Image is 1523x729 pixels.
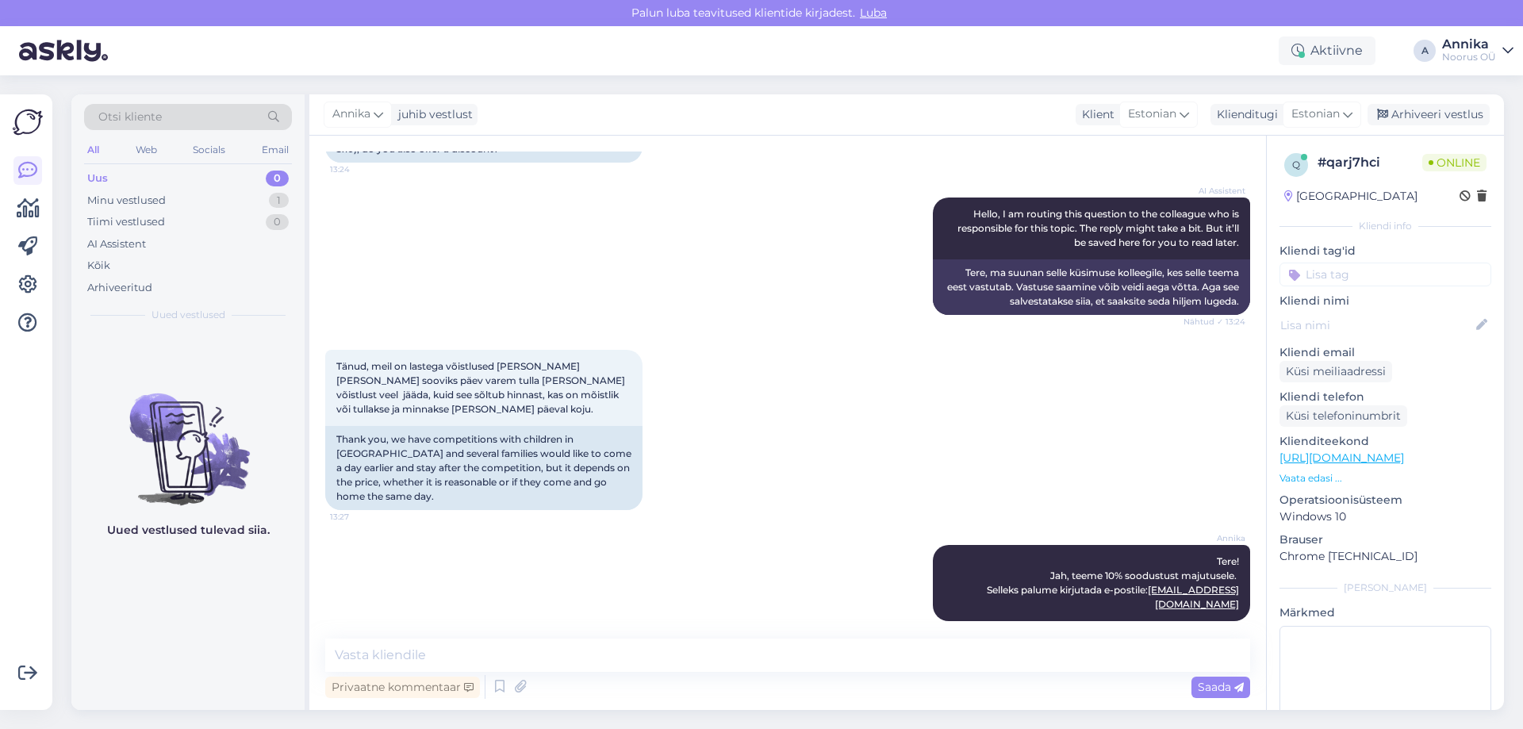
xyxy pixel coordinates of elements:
[1186,622,1245,634] span: 13:56
[1186,185,1245,197] span: AI Assistent
[1279,293,1491,309] p: Kliendi nimi
[330,511,389,523] span: 13:27
[1186,532,1245,544] span: Annika
[87,280,152,296] div: Arhiveeritud
[1442,51,1496,63] div: Noorus OÜ
[1280,317,1473,334] input: Lisa nimi
[1292,159,1300,171] span: q
[87,236,146,252] div: AI Assistent
[392,106,473,123] div: juhib vestlust
[933,259,1250,315] div: Tere, ma suunan selle küsimuse kolleegile, kes selle teema eest vastutab. Vastuse saamine võib ve...
[87,258,110,274] div: Kõik
[259,140,292,160] div: Email
[330,163,389,175] span: 13:24
[132,140,160,160] div: Web
[1279,361,1392,382] div: Küsi meiliaadressi
[325,426,643,510] div: Thank you, we have competitions with children in [GEOGRAPHIC_DATA] and several families would lik...
[84,140,102,160] div: All
[1279,531,1491,548] p: Brauser
[269,193,289,209] div: 1
[1442,38,1496,51] div: Annika
[1198,680,1244,694] span: Saada
[1279,263,1491,286] input: Lisa tag
[1279,389,1491,405] p: Kliendi telefon
[1279,36,1375,65] div: Aktiivne
[1422,154,1487,171] span: Online
[71,365,305,508] img: No chats
[1279,508,1491,525] p: Windows 10
[1279,548,1491,565] p: Chrome [TECHNICAL_ID]
[332,106,370,123] span: Annika
[325,677,480,698] div: Privaatne kommentaar
[1210,106,1278,123] div: Klienditugi
[266,214,289,230] div: 0
[1279,219,1491,233] div: Kliendi info
[1279,604,1491,621] p: Märkmed
[152,308,225,322] span: Uued vestlused
[1414,40,1436,62] div: A
[1148,584,1239,610] a: [EMAIL_ADDRESS][DOMAIN_NAME]
[87,171,108,186] div: Uus
[1279,451,1404,465] a: [URL][DOMAIN_NAME]
[1279,243,1491,259] p: Kliendi tag'id
[1279,405,1407,427] div: Küsi telefoninumbrit
[1368,104,1490,125] div: Arhiveeri vestlus
[957,208,1241,248] span: Hello, I am routing this question to the colleague who is responsible for this topic. The reply m...
[13,107,43,137] img: Askly Logo
[87,193,166,209] div: Minu vestlused
[1279,492,1491,508] p: Operatsioonisüsteem
[1318,153,1422,172] div: # qarj7hci
[1291,106,1340,123] span: Estonian
[98,109,162,125] span: Otsi kliente
[1284,188,1418,205] div: [GEOGRAPHIC_DATA]
[1279,471,1491,485] p: Vaata edasi ...
[107,522,270,539] p: Uued vestlused tulevad siia.
[87,214,165,230] div: Tiimi vestlused
[1128,106,1176,123] span: Estonian
[1279,581,1491,595] div: [PERSON_NAME]
[190,140,228,160] div: Socials
[1442,38,1513,63] a: AnnikaNoorus OÜ
[1279,433,1491,450] p: Klienditeekond
[336,360,627,415] span: Tänud, meil on lastega võistlused [PERSON_NAME] [PERSON_NAME] sooviks päev varem tulla [PERSON_NA...
[1183,316,1245,328] span: Nähtud ✓ 13:24
[266,171,289,186] div: 0
[1279,344,1491,361] p: Kliendi email
[855,6,892,20] span: Luba
[1076,106,1114,123] div: Klient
